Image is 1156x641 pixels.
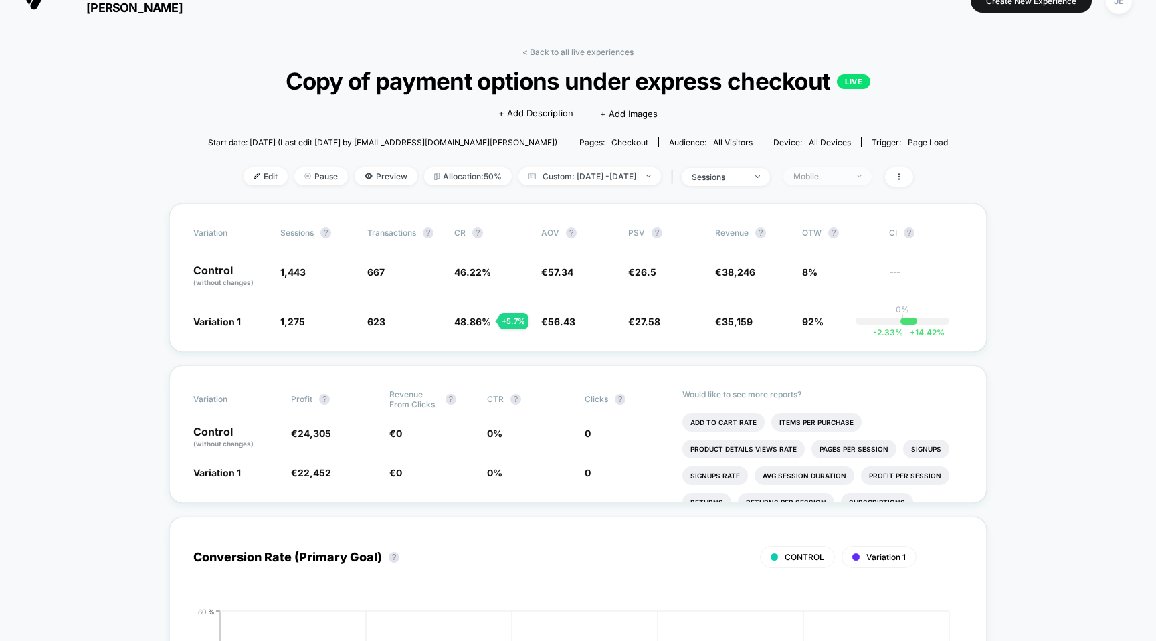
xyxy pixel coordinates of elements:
[320,227,331,238] button: ?
[193,426,278,449] p: Control
[280,266,306,278] span: 1,443
[903,440,949,458] li: Signups
[802,227,876,238] span: OTW
[541,316,575,327] span: €
[628,266,656,278] span: €
[669,137,753,147] div: Audience:
[487,394,504,404] span: CTR
[498,107,573,120] span: + Add Description
[472,227,483,238] button: ?
[298,467,331,478] span: 22,452
[245,67,911,95] span: Copy of payment options under express checkout
[722,266,755,278] span: 38,246
[396,467,402,478] span: 0
[367,316,385,327] span: 623
[424,167,512,185] span: Allocation: 50%
[600,108,658,119] span: + Add Images
[389,467,402,478] span: €
[454,266,491,278] span: 46.22 %
[548,316,575,327] span: 56.43
[254,173,260,179] img: edit
[896,304,909,314] p: 0%
[208,137,557,147] span: Start date: [DATE] (Last edit [DATE] by [EMAIL_ADDRESS][DOMAIN_NAME][PERSON_NAME])
[635,316,660,327] span: 27.58
[518,167,661,185] span: Custom: [DATE] - [DATE]
[715,227,749,238] span: Revenue
[635,266,656,278] span: 26.5
[566,227,577,238] button: ?
[585,467,591,478] span: 0
[193,440,254,448] span: (without changes)
[434,173,440,180] img: rebalance
[755,227,766,238] button: ?
[668,167,682,187] span: |
[713,137,753,147] span: All Visitors
[682,440,805,458] li: Product Details Views Rate
[294,167,348,185] span: Pause
[908,137,948,147] span: Page Load
[193,389,267,409] span: Variation
[904,227,914,238] button: ?
[198,607,215,615] tspan: 80 %
[244,167,288,185] span: Edit
[866,552,906,562] span: Variation 1
[367,266,385,278] span: 667
[809,137,851,147] span: all devices
[291,467,331,478] span: €
[548,266,573,278] span: 57.34
[367,227,416,238] span: Transactions
[715,316,753,327] span: €
[304,173,311,179] img: end
[682,466,748,485] li: Signups Rate
[193,316,241,327] span: Variation 1
[585,394,608,404] span: Clicks
[802,316,824,327] span: 92%
[389,552,399,563] button: ?
[446,394,456,405] button: ?
[785,552,824,562] span: CONTROL
[738,493,834,512] li: Returns Per Session
[615,394,625,405] button: ?
[423,227,433,238] button: ?
[487,428,502,439] span: 0 %
[298,428,331,439] span: 24,305
[828,227,839,238] button: ?
[193,265,267,288] p: Control
[498,313,528,329] div: + 5.7 %
[771,413,862,432] li: Items Per Purchase
[291,394,312,404] span: Profit
[857,175,862,177] img: end
[682,389,963,399] p: Would like to see more reports?
[889,268,963,288] span: ---
[355,167,417,185] span: Preview
[193,227,267,238] span: Variation
[611,137,648,147] span: checkout
[389,428,402,439] span: €
[802,266,817,278] span: 8%
[682,493,731,512] li: Returns
[510,394,521,405] button: ?
[652,227,662,238] button: ?
[901,314,904,325] p: |
[903,327,945,337] span: 14.42 %
[872,137,948,147] div: Trigger:
[454,316,491,327] span: 48.86 %
[522,47,634,57] a: < Back to all live experiences
[722,316,753,327] span: 35,159
[755,175,760,178] img: end
[793,171,847,181] div: Mobile
[811,440,896,458] li: Pages Per Session
[646,175,651,177] img: end
[715,266,755,278] span: €
[873,327,903,337] span: -2.33 %
[628,316,660,327] span: €
[280,227,314,238] span: Sessions
[528,173,536,179] img: calendar
[280,316,305,327] span: 1,275
[454,227,466,238] span: CR
[837,74,870,89] p: LIVE
[541,227,559,238] span: AOV
[628,227,645,238] span: PSV
[487,467,502,478] span: 0 %
[910,327,915,337] span: +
